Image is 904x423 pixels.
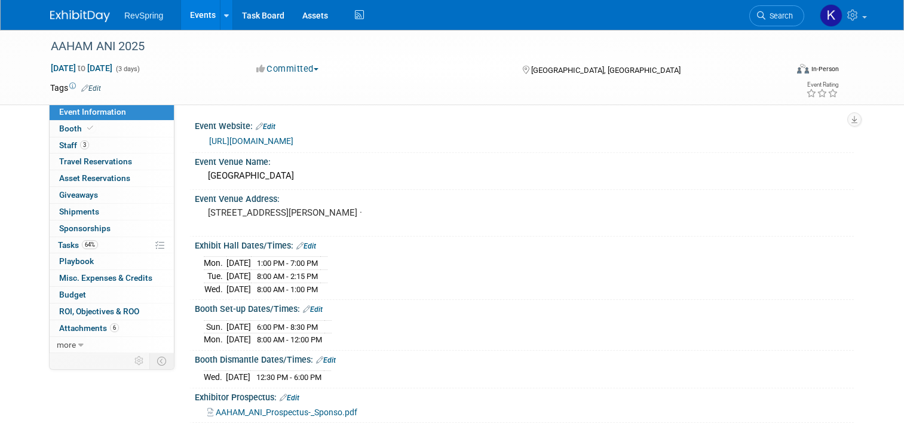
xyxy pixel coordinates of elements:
div: Event Venue Name: [195,153,854,168]
span: [DATE] [DATE] [50,63,113,73]
a: Playbook [50,253,174,269]
div: Event Rating [806,82,838,88]
td: [DATE] [226,320,251,333]
td: Mon. [204,333,226,346]
span: 6 [110,323,119,332]
a: Edit [280,394,299,402]
a: Asset Reservations [50,170,174,186]
td: Wed. [204,371,226,384]
span: AAHAM_ANI_Prospectus-_Sponso.pdf [216,407,357,417]
td: [DATE] [226,257,251,270]
pre: [STREET_ADDRESS][PERSON_NAME] · [208,207,456,218]
td: [DATE] [226,283,251,295]
span: 1:00 PM - 7:00 PM [257,259,318,268]
a: Staff3 [50,137,174,154]
div: Booth Dismantle Dates/Times: [195,351,854,366]
a: Edit [303,305,323,314]
a: Edit [256,122,275,131]
td: Tags [50,82,101,94]
a: Misc. Expenses & Credits [50,270,174,286]
span: Event Information [59,107,126,117]
span: Playbook [59,256,94,266]
button: Committed [252,63,323,75]
td: Tue. [204,270,226,283]
a: Sponsorships [50,220,174,237]
div: Booth Set-up Dates/Times: [195,300,854,315]
img: Kelsey Culver [820,4,842,27]
td: Sun. [204,320,226,333]
div: Exhibitor Prospectus: [195,388,854,404]
div: Event Format [722,62,839,80]
span: Budget [59,290,86,299]
a: Event Information [50,104,174,120]
a: Shipments [50,204,174,220]
div: [GEOGRAPHIC_DATA] [204,167,845,185]
a: Budget [50,287,174,303]
span: 8:00 AM - 2:15 PM [257,272,318,281]
td: Mon. [204,257,226,270]
a: ROI, Objectives & ROO [50,304,174,320]
a: Edit [81,84,101,93]
span: Misc. Expenses & Credits [59,273,152,283]
a: more [50,337,174,353]
td: Toggle Event Tabs [150,353,174,369]
span: (3 days) [115,65,140,73]
span: Sponsorships [59,223,111,233]
span: to [76,63,87,73]
span: more [57,340,76,350]
img: ExhibitDay [50,10,110,22]
span: 8:00 AM - 1:00 PM [257,285,318,294]
span: Shipments [59,207,99,216]
a: Search [749,5,804,26]
div: In-Person [811,65,839,73]
td: [DATE] [226,333,251,346]
a: Attachments6 [50,320,174,336]
span: Attachments [59,323,119,333]
span: Asset Reservations [59,173,130,183]
td: [DATE] [226,371,250,384]
i: Booth reservation complete [87,125,93,131]
span: Tasks [58,240,98,250]
td: Personalize Event Tab Strip [129,353,150,369]
div: Exhibit Hall Dates/Times: [195,237,854,252]
span: 8:00 AM - 12:00 PM [257,335,322,344]
td: [DATE] [226,270,251,283]
span: Staff [59,140,89,150]
span: ROI, Objectives & ROO [59,306,139,316]
span: Giveaways [59,190,98,200]
a: Travel Reservations [50,154,174,170]
a: Booth [50,121,174,137]
a: Edit [296,242,316,250]
a: Giveaways [50,187,174,203]
div: Event Venue Address: [195,190,854,205]
span: Booth [59,124,96,133]
span: [GEOGRAPHIC_DATA], [GEOGRAPHIC_DATA] [531,66,681,75]
span: Search [765,11,793,20]
div: AAHAM ANI 2025 [47,36,772,57]
span: 3 [80,140,89,149]
div: Event Website: [195,117,854,133]
span: 64% [82,240,98,249]
span: Travel Reservations [59,157,132,166]
a: AAHAM_ANI_Prospectus-_Sponso.pdf [207,407,357,417]
a: Edit [316,356,336,364]
span: RevSpring [124,11,163,20]
span: 6:00 PM - 8:30 PM [257,323,318,332]
a: Tasks64% [50,237,174,253]
a: [URL][DOMAIN_NAME] [209,136,293,146]
td: Wed. [204,283,226,295]
img: Format-Inperson.png [797,64,809,73]
span: 12:30 PM - 6:00 PM [256,373,321,382]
